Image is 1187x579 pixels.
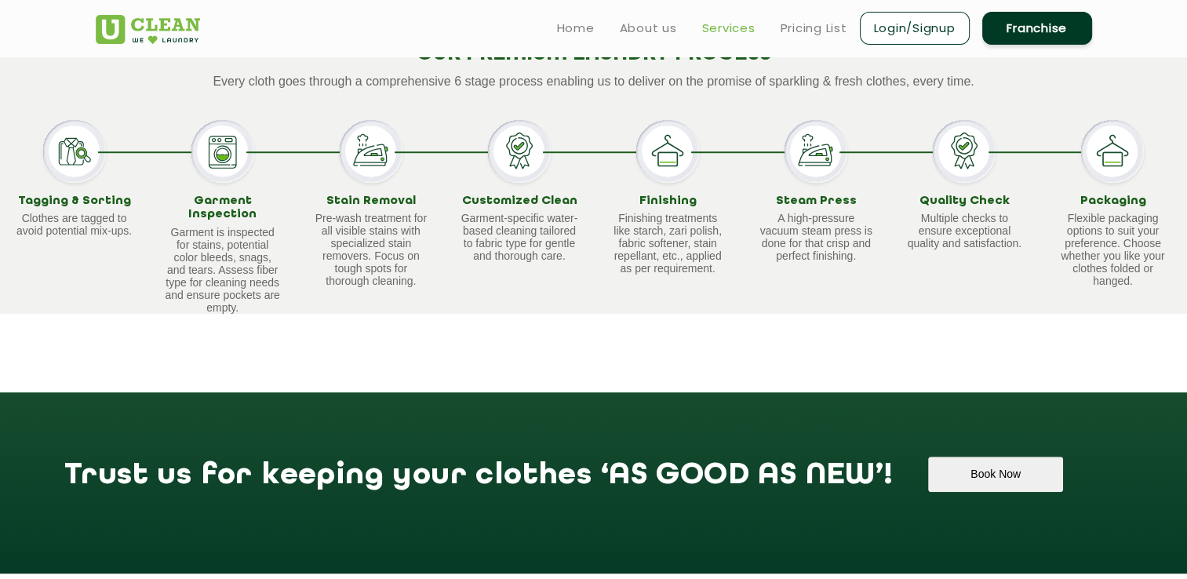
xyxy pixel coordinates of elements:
p: Pre-wash treatment for all visible stains with specialized stain removers. Focus on tough spots f... [312,212,430,287]
a: Home [557,19,595,38]
a: About us [620,19,677,38]
a: Services [702,19,756,38]
img: Packaging [1081,120,1144,183]
img: Quality Check [933,120,996,183]
h3: Garment Inspection [164,195,282,222]
h3: Packaging [1054,195,1171,209]
p: Finishing treatments like starch, zari polish, fabric softener, stain repellant, etc., applied as... [609,212,726,275]
img: UClean Laundry and Dry Cleaning [96,15,200,44]
h3: Tagging & Sorting [16,195,133,209]
img: Garment Inspection [191,120,254,183]
p: A high-pressure vacuum steam press is done for that crisp and perfect finishing. [757,212,875,262]
button: Book Now [928,457,1062,492]
img: Tagging & Sorting [43,120,106,183]
a: Login/Signup [860,12,970,45]
img: Stain Removal [340,120,402,183]
img: Finishing [636,120,699,183]
p: Multiple checks to ensure exceptional quality and satisfaction. [905,212,1023,249]
p: Flexible packaging options to suit your preference. Choose whether you like your clothes folded o... [1054,212,1171,287]
p: Garment is inspected for stains, potential color bleeds, snags, and tears. Assess fiber type for ... [164,226,282,314]
h3: Customized Clean [461,195,578,209]
img: Customized Clean [488,120,551,183]
a: Franchise [982,12,1092,45]
p: Garment-specific water-based cleaning tailored to fabric type for gentle and thorough care. [461,212,578,262]
h3: Finishing [609,195,726,209]
p: Clothes are tagged to avoid potential mix-ups. [16,212,133,237]
h1: Trust us for keeping your clothes ‘AS GOOD AS NEW’! [64,457,893,509]
h3: Steam Press [757,195,875,209]
a: Pricing List [781,19,847,38]
h3: Quality Check [905,195,1023,209]
img: Steam Press [785,120,847,183]
h3: Stain Removal [312,195,430,209]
